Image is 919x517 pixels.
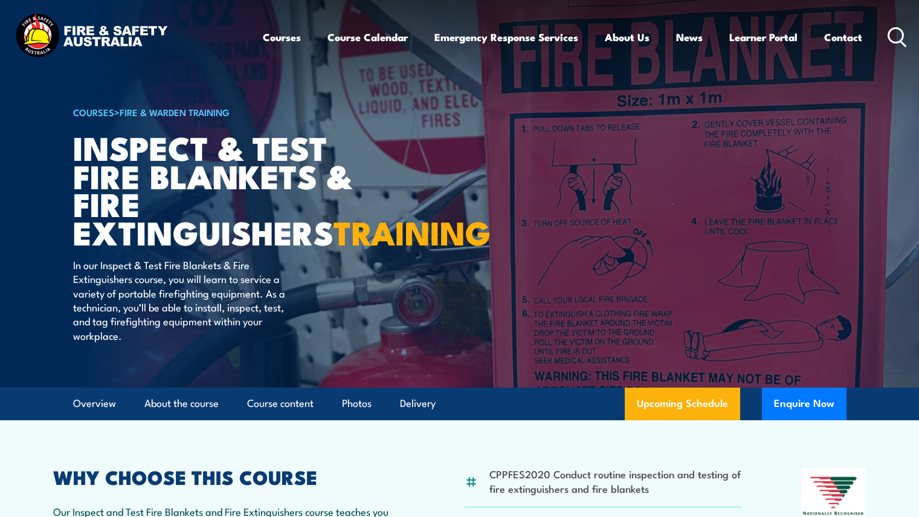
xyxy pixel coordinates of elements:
[73,133,372,246] h1: Inspect & Test Fire Blankets & Fire Extinguishers
[263,21,301,53] a: Courses
[729,21,798,53] a: Learner Portal
[120,105,230,119] a: Fire & Warden Training
[53,468,406,485] h2: WHY CHOOSE THIS COURSE
[434,21,578,53] a: Emergency Response Services
[762,388,846,420] button: Enquire Now
[73,388,116,420] a: Overview
[489,467,743,495] li: CPPFES2020 Conduct routine inspection and testing of fire extinguishers and fire blankets
[73,105,114,119] a: COURSES
[400,388,436,420] a: Delivery
[625,388,740,420] a: Upcoming Schedule
[342,388,372,420] a: Photos
[605,21,650,53] a: About Us
[144,388,219,420] a: About the course
[327,21,408,53] a: Course Calendar
[824,21,862,53] a: Contact
[73,105,372,119] h6: >
[247,388,314,420] a: Course content
[676,21,703,53] a: News
[334,206,491,256] strong: TRAINING
[73,258,294,342] p: In our Inspect & Test Fire Blankets & Fire Extinguishers course, you will learn to service a vari...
